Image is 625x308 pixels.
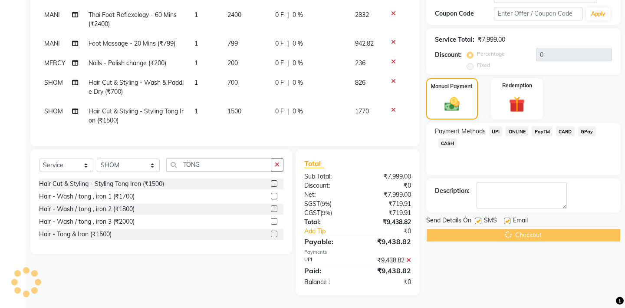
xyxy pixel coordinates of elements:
span: 799 [227,40,238,47]
span: PayTM [532,126,553,136]
span: SGST [304,200,320,208]
span: 0 % [293,107,303,116]
span: MANI [44,40,60,47]
span: CASH [438,138,457,148]
div: Total: [298,218,358,227]
span: 1 [194,11,198,19]
div: ₹9,438.82 [358,265,418,276]
span: Foot Massage - 20 Mins (₹799) [89,40,175,47]
span: 0 % [293,59,303,68]
div: Discount: [435,50,462,60]
div: Hair Cut & Styling - Styling Tong Iron (₹1500) [39,179,164,189]
div: ₹9,438.82 [358,236,418,247]
div: ₹719.91 [358,209,418,218]
span: Nails - Polish change (₹200) [89,59,166,67]
div: Discount: [298,181,358,190]
div: Payments [304,248,411,256]
img: _cash.svg [440,96,464,113]
span: 9% [322,209,330,216]
span: SHOM [44,107,63,115]
span: Email [513,216,528,227]
span: 0 % [293,39,303,48]
span: Hair Cut & Styling - Styling Tong Iron (₹1500) [89,107,184,124]
div: ₹7,999.00 [358,190,418,199]
span: 0 F [275,107,284,116]
span: 1500 [227,107,241,115]
span: UPI [489,126,503,136]
span: 1 [194,79,198,86]
div: Hair - Wash / tong , iron 1 (₹1700) [39,192,135,201]
span: Send Details On [426,216,471,227]
a: Add Tip [298,227,368,236]
div: ₹7,999.00 [358,172,418,181]
span: 826 [355,79,365,86]
span: 942.82 [355,40,374,47]
span: | [287,10,289,20]
div: Coupon Code [435,9,494,18]
span: | [287,107,289,116]
div: Sub Total: [298,172,358,181]
div: Net: [298,190,358,199]
img: _gift.svg [504,95,530,115]
div: UPI [298,256,358,265]
div: ₹9,438.82 [358,256,418,265]
div: ( ) [298,209,358,218]
div: ( ) [298,199,358,209]
span: 2400 [227,11,241,19]
div: Balance : [298,278,358,287]
span: 0 F [275,39,284,48]
input: Enter Offer / Coupon Code [494,7,582,20]
span: | [287,78,289,87]
div: ₹7,999.00 [478,35,505,44]
span: Thai Foot Reflexology - 60 Mins (₹2400) [89,11,177,28]
span: 1 [194,40,198,47]
span: CARD [556,126,575,136]
span: 1 [194,59,198,67]
input: Search or Scan [166,158,271,172]
span: CGST [304,209,320,217]
span: Hair Cut & Styling - Wash & Paddle Dry (₹700) [89,79,184,96]
span: 1 [194,107,198,115]
span: 9% [322,200,330,207]
span: | [287,59,289,68]
span: SHOM [44,79,63,86]
span: Total [304,159,324,168]
div: Service Total: [435,35,474,44]
span: 0 F [275,59,284,68]
span: 0 F [275,78,284,87]
div: Hair - Tong & Iron (₹1500) [39,230,112,239]
div: ₹0 [358,278,418,287]
span: ONLINE [506,126,528,136]
div: ₹0 [358,181,418,190]
span: 2832 [355,11,369,19]
div: Hair - Wash / tong , iron 2 (₹1800) [39,205,135,214]
span: 236 [355,59,365,67]
label: Fixed [477,61,490,69]
div: Description: [435,186,470,195]
span: 700 [227,79,238,86]
span: 0 % [293,78,303,87]
span: 0 F [275,10,284,20]
span: 1770 [355,107,369,115]
div: Paid: [298,265,358,276]
span: MERCY [44,59,66,67]
div: ₹9,438.82 [358,218,418,227]
div: Hair - Wash / tong , iron 3 (₹2000) [39,217,135,226]
button: Apply [586,7,611,20]
label: Redemption [502,82,532,89]
span: MANI [44,11,60,19]
label: Manual Payment [431,83,473,90]
span: SMS [484,216,497,227]
div: ₹0 [368,227,418,236]
span: | [287,39,289,48]
label: Percentage [477,50,505,58]
span: 200 [227,59,238,67]
div: ₹719.91 [358,199,418,209]
span: Payment Methods [435,127,486,136]
span: 0 % [293,10,303,20]
span: GPay [578,126,596,136]
div: Payable: [298,236,358,247]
